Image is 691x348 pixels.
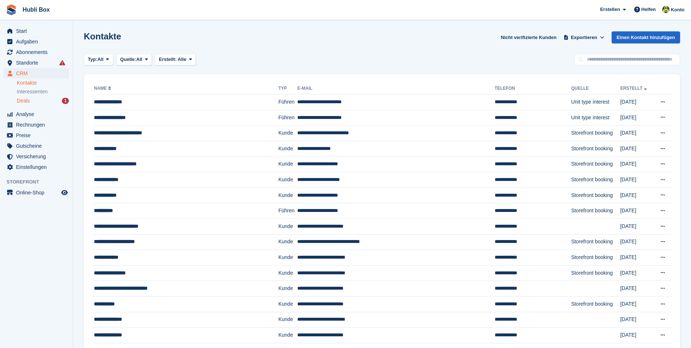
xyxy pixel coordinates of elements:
[571,234,620,250] td: Storefront booking
[297,83,494,94] th: E-Mail
[620,219,653,234] td: [DATE]
[17,97,69,105] a: Deals 1
[278,265,297,281] td: Kunde
[4,109,69,119] a: menu
[641,6,656,13] span: Helfen
[620,281,653,297] td: [DATE]
[155,54,196,66] button: Erstellt: Alle
[16,120,60,130] span: Rechnungen
[620,234,653,250] td: [DATE]
[278,110,297,125] td: Führen
[278,328,297,343] td: Kunde
[94,86,113,91] a: Name
[278,94,297,110] td: Führen
[17,80,69,86] a: Kontakte
[278,83,297,94] th: Typ
[620,312,653,328] td: [DATE]
[571,187,620,203] td: Storefront booking
[16,47,60,57] span: Abonnements
[571,83,620,94] th: Quelle
[4,130,69,140] a: menu
[16,151,60,162] span: Versicherung
[16,130,60,140] span: Preise
[278,125,297,141] td: Kunde
[4,68,69,78] a: menu
[136,56,142,63] span: All
[4,47,69,57] a: menu
[20,4,53,16] a: Hubli Box
[4,36,69,47] a: menu
[6,4,17,15] img: stora-icon-8386f47178a22dfd0bd8f6a31ec36ba5ce8667c1dd55bd0f319d3a0aa187defe.svg
[571,141,620,156] td: Storefront booking
[278,187,297,203] td: Kunde
[278,172,297,188] td: Kunde
[16,26,60,36] span: Start
[571,296,620,312] td: Storefront booking
[662,6,670,13] img: Luca Space4you
[620,328,653,343] td: [DATE]
[17,97,30,104] span: Deals
[4,58,69,68] a: menu
[571,125,620,141] td: Storefront booking
[620,141,653,156] td: [DATE]
[620,86,648,91] a: Erstellt
[278,312,297,328] td: Kunde
[16,68,60,78] span: CRM
[571,94,620,110] td: Unit type interest
[59,60,65,66] i: Es sind Fehler bei der Synchronisierung von Smart-Einträgen aufgetreten
[620,110,653,125] td: [DATE]
[16,58,60,68] span: Standorte
[116,54,152,66] button: Quelle: All
[278,296,297,312] td: Kunde
[88,56,97,63] span: Typ:
[620,125,653,141] td: [DATE]
[84,31,121,41] h1: Kontakte
[7,178,72,186] span: Storefront
[16,141,60,151] span: Gutscheine
[620,265,653,281] td: [DATE]
[17,88,69,96] a: Interessenten
[278,141,297,156] td: Kunde
[120,56,136,63] span: Quelle:
[4,26,69,36] a: menu
[620,172,653,188] td: [DATE]
[16,187,60,198] span: Online-Shop
[278,203,297,219] td: Führen
[278,156,297,172] td: Kunde
[278,250,297,266] td: Kunde
[16,162,60,172] span: Einstellungen
[620,250,653,266] td: [DATE]
[498,31,560,43] a: Nicht verifizierte Kunden
[159,57,176,62] span: Erstellt:
[600,6,620,13] span: Erstellen
[620,203,653,219] td: [DATE]
[620,296,653,312] td: [DATE]
[62,98,69,104] div: 1
[571,34,597,41] span: Exportieren
[4,162,69,172] a: menu
[620,187,653,203] td: [DATE]
[60,188,69,197] a: Vorschau-Shop
[612,31,680,43] a: Einen Kontakt hinzufügen
[4,151,69,162] a: menu
[571,110,620,125] td: Unit type interest
[571,250,620,266] td: Storefront booking
[571,156,620,172] td: Storefront booking
[16,36,60,47] span: Aufgaben
[16,109,60,119] span: Analyse
[278,281,297,297] td: Kunde
[84,54,113,66] button: Typ: All
[17,88,48,95] span: Interessenten
[571,172,620,188] td: Storefront booking
[278,219,297,234] td: Kunde
[278,234,297,250] td: Kunde
[571,265,620,281] td: Storefront booking
[620,94,653,110] td: [DATE]
[495,83,571,94] th: Telefon
[178,57,187,62] span: Alle
[97,56,103,63] span: All
[571,203,620,219] td: Storefront booking
[4,120,69,130] a: menu
[4,187,69,198] a: Speisekarte
[562,31,606,43] button: Exportieren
